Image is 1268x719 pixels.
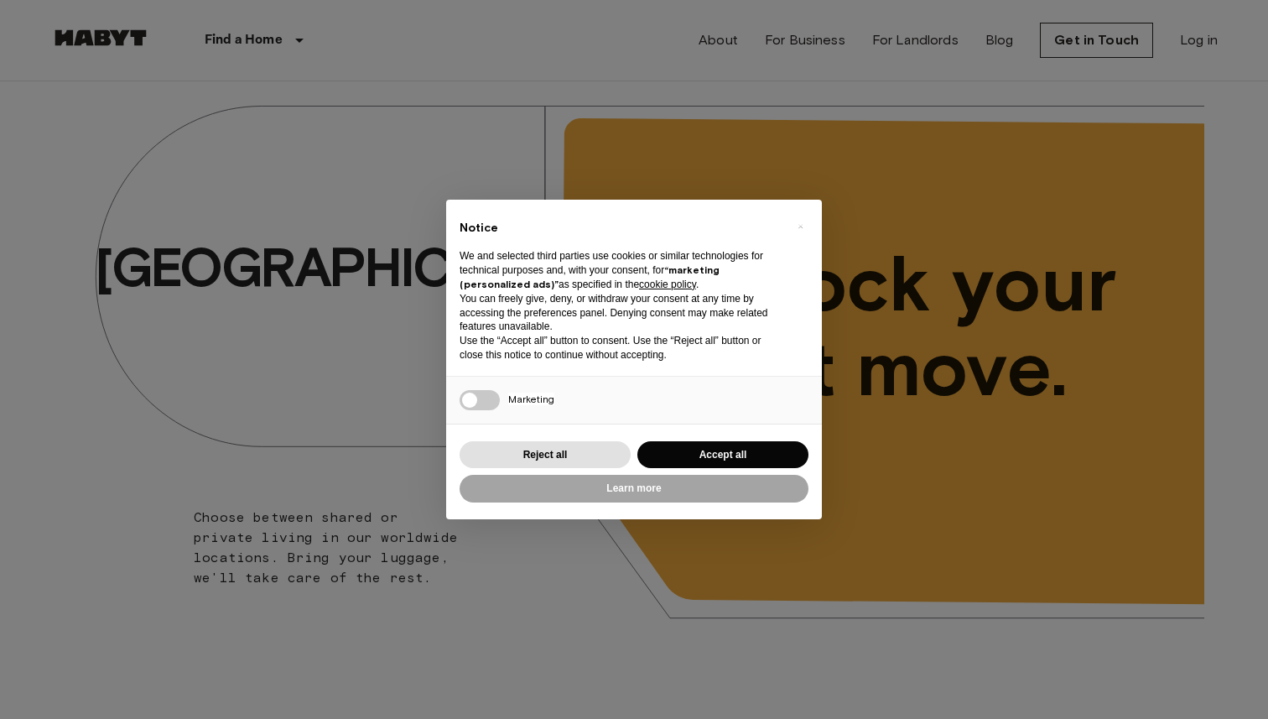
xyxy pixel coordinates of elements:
button: Learn more [460,475,808,503]
strong: “marketing (personalized ads)” [460,263,720,290]
button: Accept all [637,441,808,469]
span: × [798,216,803,237]
p: You can freely give, deny, or withdraw your consent at any time by accessing the preferences pane... [460,292,782,334]
p: We and selected third parties use cookies or similar technologies for technical purposes and, wit... [460,249,782,291]
button: Reject all [460,441,631,469]
p: Use the “Accept all” button to consent. Use the “Reject all” button or close this notice to conti... [460,334,782,362]
span: Marketing [508,393,554,405]
button: Close this notice [787,213,813,240]
a: cookie policy [639,279,696,290]
h2: Notice [460,220,782,237]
